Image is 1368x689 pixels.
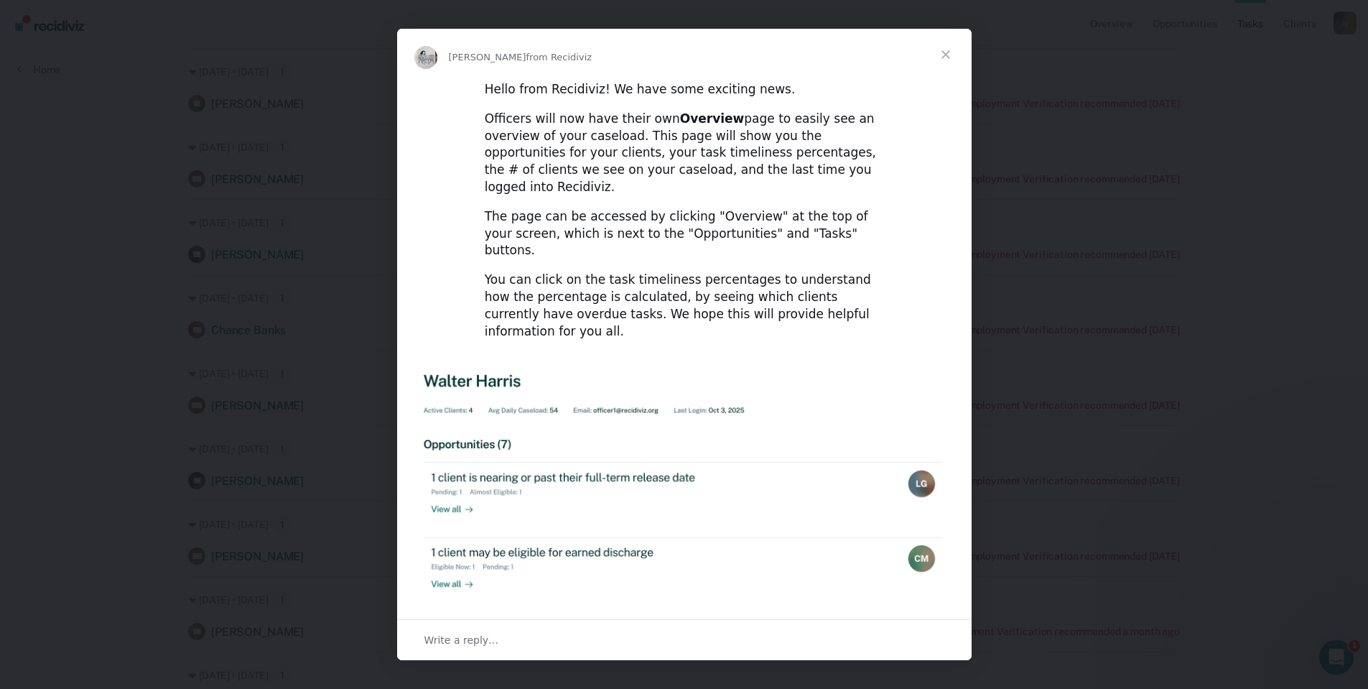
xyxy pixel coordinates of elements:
div: Hello from Recidiviz! We have some exciting news. [485,81,884,98]
span: [PERSON_NAME] [449,52,526,63]
span: from Recidiviz [526,52,592,63]
div: Open conversation and reply [397,619,972,660]
span: Write a reply… [424,631,499,649]
img: Profile image for Kim [414,46,437,69]
span: Close [920,29,972,80]
div: You can click on the task timeliness percentages to understand how the percentage is calculated, ... [485,272,884,340]
div: The page can be accessed by clicking "Overview" at the top of your screen, which is next to the "... [485,208,884,259]
b: Overview [680,111,745,126]
div: Officers will now have their own page to easily see an overview of your caseload. This page will ... [485,111,884,196]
